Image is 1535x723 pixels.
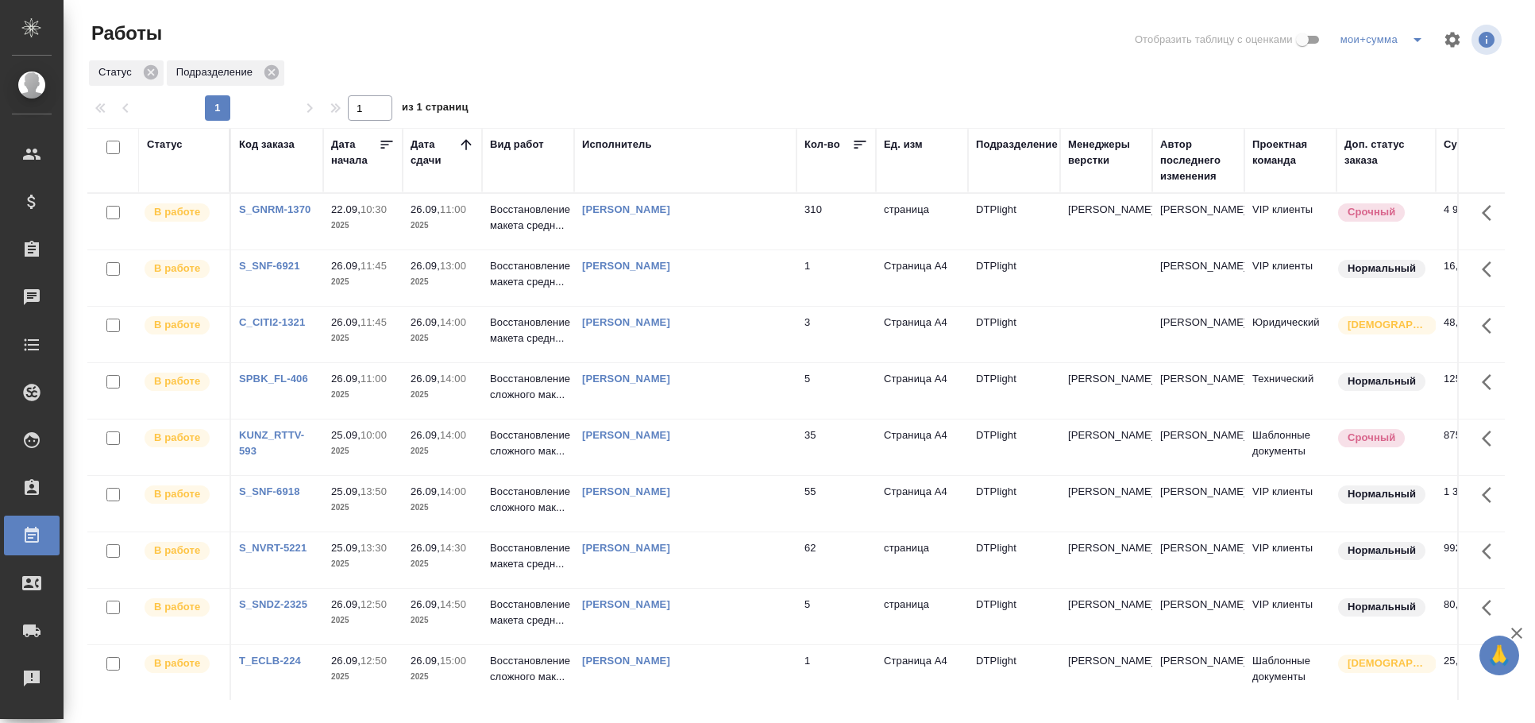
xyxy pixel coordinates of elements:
p: 26.09, [411,485,440,497]
p: 26.09, [411,373,440,385]
td: Страница А4 [876,250,968,306]
p: 14:50 [440,598,466,610]
p: 2025 [411,218,474,234]
td: Страница А4 [876,363,968,419]
p: Восстановление макета средн... [490,540,566,572]
a: [PERSON_NAME] [582,542,670,554]
p: 25.09, [331,429,361,441]
span: Настроить таблицу [1433,21,1471,59]
td: 1 375,00 ₽ [1436,476,1515,532]
p: 2025 [331,613,395,628]
td: DTPlight [968,419,1060,475]
td: 992,00 ₽ [1436,532,1515,588]
td: 5 [796,589,876,644]
p: Восстановление макета средн... [490,258,566,290]
td: [PERSON_NAME] [1152,589,1244,644]
p: 2025 [331,500,395,516]
td: [PERSON_NAME] [1152,194,1244,249]
td: 3 [796,307,876,362]
p: Восстановление сложного мак... [490,371,566,403]
button: Здесь прячутся важные кнопки [1472,532,1510,570]
td: 80,00 ₽ [1436,589,1515,644]
p: 14:00 [440,373,466,385]
p: Восстановление сложного мак... [490,427,566,459]
p: 26.09, [331,316,361,328]
div: Исполнитель выполняет работу [143,371,222,392]
button: Здесь прячутся важные кнопки [1472,589,1510,627]
span: из 1 страниц [402,98,469,121]
td: страница [876,589,968,644]
td: [PERSON_NAME] [1152,476,1244,532]
button: 🙏 [1479,636,1519,675]
p: 26.09, [411,542,440,554]
td: DTPlight [968,645,1060,701]
td: Шаблонные документы [1244,419,1336,475]
div: Подразделение [167,60,284,86]
p: 26.09, [411,429,440,441]
a: SPBK_FL-406 [239,373,308,385]
a: [PERSON_NAME] [582,429,670,441]
a: [PERSON_NAME] [582,316,670,328]
td: DTPlight [968,250,1060,306]
p: [PERSON_NAME] [1068,427,1144,443]
p: Нормальный [1348,599,1416,615]
div: Подразделение [976,137,1058,153]
a: S_SNF-6921 [239,260,300,272]
a: S_SNDZ-2325 [239,598,307,610]
p: Нормальный [1348,373,1416,389]
p: 2025 [411,613,474,628]
td: 16,00 ₽ [1436,250,1515,306]
td: VIP клиенты [1244,589,1336,644]
p: 2025 [331,331,395,346]
p: Срочный [1348,430,1395,446]
td: VIP клиенты [1244,476,1336,532]
div: Статус [89,60,164,86]
td: Юридический [1244,307,1336,362]
p: 26.09, [331,598,361,610]
a: [PERSON_NAME] [582,260,670,272]
td: 4 960,00 ₽ [1436,194,1515,249]
p: 2025 [411,443,474,459]
p: Подразделение [176,64,258,80]
p: В работе [154,486,200,502]
button: Здесь прячутся важные кнопки [1472,307,1510,345]
div: Сумма [1444,137,1478,153]
p: В работе [154,655,200,671]
p: 10:00 [361,429,387,441]
td: 5 [796,363,876,419]
td: 1 [796,250,876,306]
div: Дата начала [331,137,379,168]
p: В работе [154,373,200,389]
p: 11:45 [361,316,387,328]
a: S_GNRM-1370 [239,203,310,215]
p: 2025 [331,669,395,685]
p: 12:50 [361,655,387,667]
p: 25.09, [331,542,361,554]
td: 310 [796,194,876,249]
div: Кол-во [804,137,840,153]
div: split button [1336,27,1433,52]
a: [PERSON_NAME] [582,203,670,215]
p: [PERSON_NAME] [1068,653,1144,669]
p: Восстановление макета средн... [490,202,566,234]
div: Проектная команда [1252,137,1329,168]
td: 62 [796,532,876,588]
p: [PERSON_NAME] [1068,202,1144,218]
td: Страница А4 [876,645,968,701]
a: S_SNF-6918 [239,485,300,497]
p: 15:00 [440,655,466,667]
button: Здесь прячутся важные кнопки [1472,419,1510,458]
a: [PERSON_NAME] [582,373,670,385]
td: DTPlight [968,476,1060,532]
p: 13:50 [361,485,387,497]
p: 25.09, [331,485,361,497]
td: Страница А4 [876,307,968,362]
p: 26.09, [411,655,440,667]
td: DTPlight [968,307,1060,362]
div: Дата сдачи [411,137,458,168]
a: T_ECLB-224 [239,655,301,667]
p: 26.09, [331,373,361,385]
td: Шаблонные документы [1244,645,1336,701]
p: 14:00 [440,485,466,497]
button: Здесь прячутся важные кнопки [1472,363,1510,401]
